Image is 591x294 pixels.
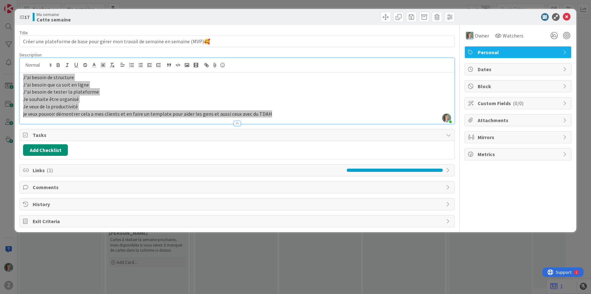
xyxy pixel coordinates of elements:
span: Exit Criteria [33,217,443,225]
span: History [33,200,443,208]
span: Attachments [478,116,560,124]
span: Personal [478,48,560,56]
p: je veux pouvoir démontrer cela a mes clients et en faire un template pour aider les gens et aussi... [23,110,451,118]
span: Dates [478,65,560,73]
img: yiYJBOiX3uDyRLlzqUazFmxIhkEYhffL.jpg [442,113,451,122]
span: Tasks [33,131,443,139]
span: ( 1 ) [47,167,53,173]
span: Custom Fields [478,99,560,107]
label: Title [20,30,28,36]
span: Comments [33,183,443,191]
span: Ma semaine [36,12,71,17]
b: 17 [24,14,29,20]
div: 1 [33,3,35,8]
p: J'ai besoin de structure [23,74,451,81]
span: Links [33,166,344,174]
p: J'ai besoin de tester la plateforme [23,88,451,96]
p: J'ai besoin que ca soit en ligne [23,81,451,88]
span: Metrics [478,150,560,158]
button: Add Checklist [23,144,68,156]
span: Owner [475,32,489,39]
span: ID [20,13,29,21]
span: Block [478,82,560,90]
span: Support [13,1,29,9]
span: Mirrors [478,133,560,141]
span: ( 0/0 ) [513,100,523,106]
b: Cette semaine [36,17,71,22]
img: ZL [466,32,474,39]
span: Description [20,52,42,58]
p: Je veux de la productivité [23,103,451,110]
p: Je souhaite être organisé [23,96,451,103]
input: type card name here... [20,36,455,47]
span: Watchers [503,32,523,39]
